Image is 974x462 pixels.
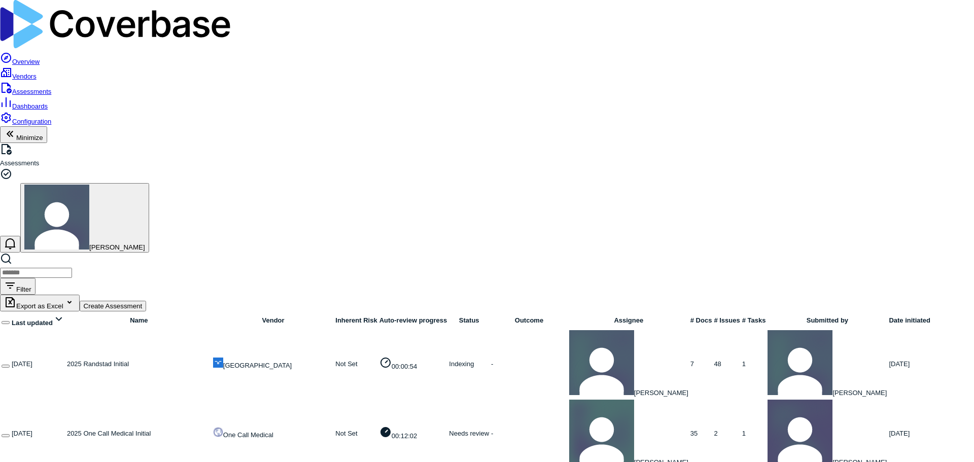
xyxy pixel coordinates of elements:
div: Submitted by [768,315,887,326]
span: Filter [16,286,31,293]
div: Vendor [213,315,333,326]
span: [PERSON_NAME] [832,389,887,397]
p: Needs review [449,429,489,439]
div: Last updated [12,313,65,328]
span: Minimize [16,134,43,141]
span: [PERSON_NAME] [89,243,145,251]
span: 2025 One Call Medical Initial [67,430,151,437]
div: Outcome [491,315,567,326]
span: 2025 Randstad Initial [67,360,129,368]
span: Not Set [335,360,357,368]
p: Indexing [449,359,489,369]
span: [DATE] [12,360,32,368]
button: Melanie Lorent avatar[PERSON_NAME] [20,183,149,253]
div: # Tasks [742,315,766,326]
span: 2 [714,430,717,437]
img: Melanie Lorent avatar [24,185,89,250]
span: 48 [714,360,721,368]
span: 00:12:02 [392,432,418,440]
span: [PERSON_NAME] [634,389,688,397]
button: Create Assessment [80,301,147,311]
span: Assessments [12,88,51,95]
div: # Issues [714,315,740,326]
span: [DATE] [889,430,910,437]
div: Assignee [569,315,688,326]
span: 1 [742,430,746,437]
span: Vendors [12,73,37,80]
div: Auto-review progress [379,315,447,326]
span: 7 [690,360,694,368]
span: 00:00:54 [392,363,418,370]
span: 35 [690,430,698,437]
td: - [491,330,568,399]
span: Not Set [335,430,357,437]
span: Dashboards [12,102,48,110]
div: Date initiated [889,315,930,326]
img: https://onecallcm.com/ [213,427,223,437]
span: [DATE] [889,360,910,368]
img: Melanie Lorent avatar [768,330,832,395]
div: Inherent Risk [335,315,377,326]
span: Configuration [12,118,51,125]
img: Melanie Lorent avatar [569,330,634,395]
div: # Docs [690,315,712,326]
img: https://randstad.com/ [213,358,223,368]
div: Status [449,315,489,326]
span: One Call Medical [223,431,273,439]
span: 1 [742,360,746,368]
span: [GEOGRAPHIC_DATA] [223,362,292,369]
span: Overview [12,58,40,65]
div: Name [67,315,211,326]
span: [DATE] [12,430,32,437]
